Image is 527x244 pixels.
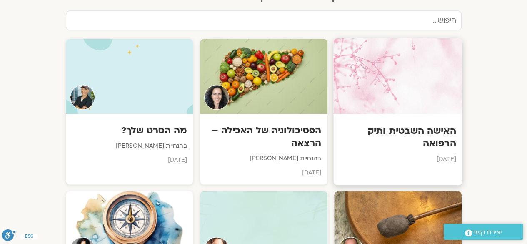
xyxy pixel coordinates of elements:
a: יצירת קשר [444,224,523,240]
input: חיפוש... [66,10,462,30]
p: [DATE] [72,155,187,165]
p: [DATE] [206,168,321,178]
img: Teacher [70,85,95,110]
span: יצירת קשר [472,227,502,238]
h3: מה הסרט שלך? [72,124,187,137]
p: בהנחיית [PERSON_NAME] [72,141,187,151]
a: Teacherמה הסרט שלך?בהנחיית [PERSON_NAME][DATE] [66,39,193,184]
h3: האישה השבטית ותיק הרפואה [340,124,456,150]
h3: הפסיכולוגיה של האכילה – הרצאה [206,124,321,149]
p: בהנחיית [PERSON_NAME] [206,153,321,164]
a: Teacherהפסיכולוגיה של האכילה – הרצאהבהנחיית [PERSON_NAME][DATE] [200,39,327,184]
img: Teacher [204,85,229,110]
a: האישה השבטית ותיק הרפואה[DATE] [334,39,462,184]
p: [DATE] [340,154,456,164]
